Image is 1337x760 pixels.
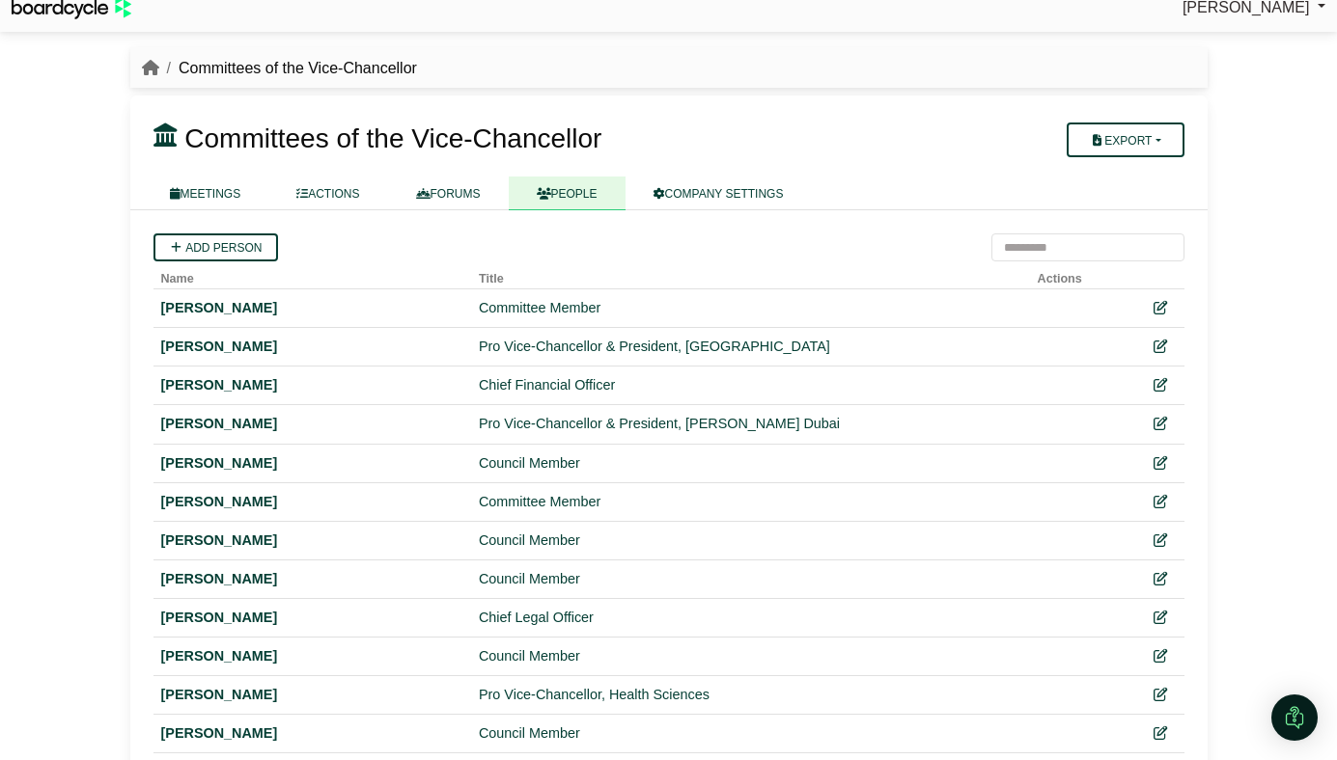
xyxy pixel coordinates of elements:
[1145,684,1176,706] div: Edit
[161,529,463,552] div: [PERSON_NAME]
[479,722,1022,745] div: Council Member
[142,176,269,210] a: MEETINGS
[1145,374,1176,396] div: Edit
[1145,607,1176,629] div: Edit
[479,491,1022,513] div: Committee Member
[1067,122,1184,157] button: Export
[161,568,463,590] div: [PERSON_NAME]
[1145,452,1176,475] div: Edit
[1145,722,1176,745] div: Edit
[1145,645,1176,667] div: Edit
[268,176,387,210] a: ACTIONS
[479,645,1022,667] div: Council Member
[1145,568,1176,590] div: Edit
[161,297,463,319] div: [PERSON_NAME]
[1271,694,1318,741] div: Open Intercom Messenger
[1145,491,1176,513] div: Edit
[479,413,1022,435] div: Pro Vice-Chancellor & President, [PERSON_NAME] Dubai
[161,413,463,435] div: [PERSON_NAME]
[479,568,1022,590] div: Council Member
[479,452,1022,475] div: Council Member
[1145,413,1176,435] div: Edit
[161,336,463,358] div: [PERSON_NAME]
[1145,336,1176,358] div: Edit
[626,176,812,210] a: COMPANY SETTINGS
[142,56,417,81] nav: breadcrumb
[509,176,626,210] a: PEOPLE
[153,261,471,289] th: Name
[161,645,463,667] div: [PERSON_NAME]
[471,261,1030,289] th: Title
[1145,297,1176,319] div: Edit
[479,297,1022,319] div: Committee Member
[479,336,1022,358] div: Pro Vice-Chancellor & President, [GEOGRAPHIC_DATA]
[1145,529,1176,552] div: Edit
[479,529,1022,552] div: Council Member
[161,722,463,745] div: [PERSON_NAME]
[479,374,1022,396] div: Chief Financial Officer
[161,491,463,513] div: [PERSON_NAME]
[184,123,601,153] span: Committees of the Vice-Chancellor
[479,607,1022,629] div: Chief Legal Officer
[153,233,278,261] a: Add person
[161,607,463,629] div: [PERSON_NAME]
[1030,261,1138,289] th: Actions
[388,176,509,210] a: FORUMS
[161,452,463,475] div: [PERSON_NAME]
[159,56,417,81] li: Committees of the Vice-Chancellor
[161,374,463,396] div: [PERSON_NAME]
[479,684,1022,706] div: Pro Vice-Chancellor, Health Sciences
[161,684,463,706] div: [PERSON_NAME]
